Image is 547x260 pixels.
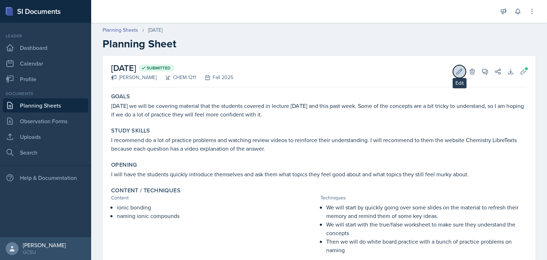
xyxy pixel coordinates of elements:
div: Documents [3,90,88,97]
div: Help & Documentation [3,171,88,185]
div: CHEM 1211 [157,74,196,81]
h2: [DATE] [111,62,233,74]
div: [PERSON_NAME] [111,74,157,81]
a: Search [3,145,88,160]
a: Planning Sheets [103,26,138,34]
label: Study Skills [111,127,150,134]
label: Goals [111,93,130,100]
a: Planning Sheets [3,98,88,113]
h2: Planning Sheet [103,37,536,50]
a: Observation Forms [3,114,88,128]
p: [DATE] we will be covering material that the students covered in lecture [DATE] and this past wee... [111,102,527,119]
p: We will start with the true/false worksheet to make sure they understand the concepts [326,220,527,237]
a: Calendar [3,56,88,71]
p: We will start by quickly going over some slides on the material to refresh their memory and remin... [326,203,527,220]
div: Leader [3,33,88,39]
div: [DATE] [148,26,162,34]
a: Profile [3,72,88,86]
div: [PERSON_NAME] [23,241,66,249]
div: Content [111,194,318,202]
p: I will have the students quickly introduce themselves and ask them what topics they feel good abo... [111,170,527,178]
p: Then we will do white board practice with a bunch of practice problems on naming [326,237,527,254]
a: Dashboard [3,41,88,55]
label: Content / Techniques [111,187,181,194]
div: Fall 2025 [196,74,233,81]
p: naming ionic compounds [117,212,318,220]
p: I recommend do a lot of practice problems and watching review videos to reinforce their understan... [111,136,527,153]
p: ionic bonding [117,203,318,212]
div: Techniques [321,194,527,202]
a: Uploads [3,130,88,144]
span: Submitted [147,65,171,71]
div: GCSU [23,249,66,256]
label: Opening [111,161,137,168]
button: Edit [453,65,466,78]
